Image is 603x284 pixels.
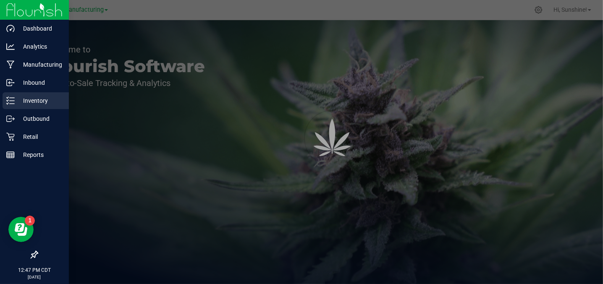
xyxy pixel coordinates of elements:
inline-svg: Retail [6,133,15,141]
inline-svg: Reports [6,151,15,159]
p: Inventory [15,96,65,106]
p: Dashboard [15,23,65,34]
p: [DATE] [4,274,65,280]
inline-svg: Outbound [6,115,15,123]
inline-svg: Inbound [6,78,15,87]
p: Manufacturing [15,60,65,70]
inline-svg: Inventory [6,96,15,105]
p: Analytics [15,42,65,52]
inline-svg: Analytics [6,42,15,51]
p: Retail [15,132,65,142]
iframe: Resource center unread badge [25,216,35,226]
iframe: Resource center [8,217,34,242]
p: Inbound [15,78,65,88]
p: Reports [15,150,65,160]
p: Outbound [15,114,65,124]
p: 12:47 PM CDT [4,266,65,274]
inline-svg: Dashboard [6,24,15,33]
inline-svg: Manufacturing [6,60,15,69]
